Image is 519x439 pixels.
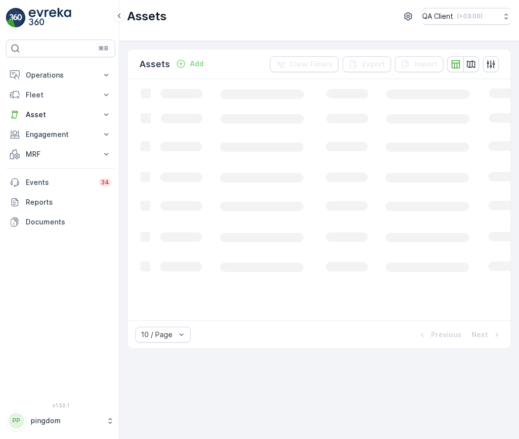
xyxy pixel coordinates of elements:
[422,11,453,21] p: QA Client
[6,410,115,431] button: PPpingdom
[31,416,101,426] p: pingdom
[26,130,95,139] p: Engagement
[98,44,108,52] p: ⌘B
[457,12,482,20] p: ( +03:00 )
[6,85,115,105] button: Fleet
[395,56,443,72] button: Import
[431,330,462,340] p: Previous
[362,59,385,69] p: Export
[127,8,167,24] p: Assets
[101,178,109,186] p: 34
[6,402,115,408] span: v 1.50.1
[139,57,170,71] p: Assets
[26,177,93,187] p: Events
[471,329,503,341] button: Next
[290,59,333,69] p: Clear Filters
[415,59,437,69] p: Import
[343,56,391,72] button: Export
[270,56,339,72] button: Clear Filters
[26,197,111,207] p: Reports
[190,59,204,69] p: Add
[6,144,115,164] button: MRF
[26,149,95,159] p: MRF
[6,173,115,192] a: Events34
[472,330,488,340] p: Next
[29,8,71,28] img: logo_light-DOdMpM7g.png
[6,125,115,144] button: Engagement
[26,90,95,100] p: Fleet
[6,8,26,28] img: logo
[172,58,208,70] button: Add
[6,105,115,125] button: Asset
[26,70,95,80] p: Operations
[26,110,95,120] p: Asset
[6,212,115,232] a: Documents
[26,217,111,227] p: Documents
[6,192,115,212] a: Reports
[8,413,24,429] div: PP
[422,8,511,25] button: QA Client(+03:00)
[416,329,463,341] button: Previous
[6,65,115,85] button: Operations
